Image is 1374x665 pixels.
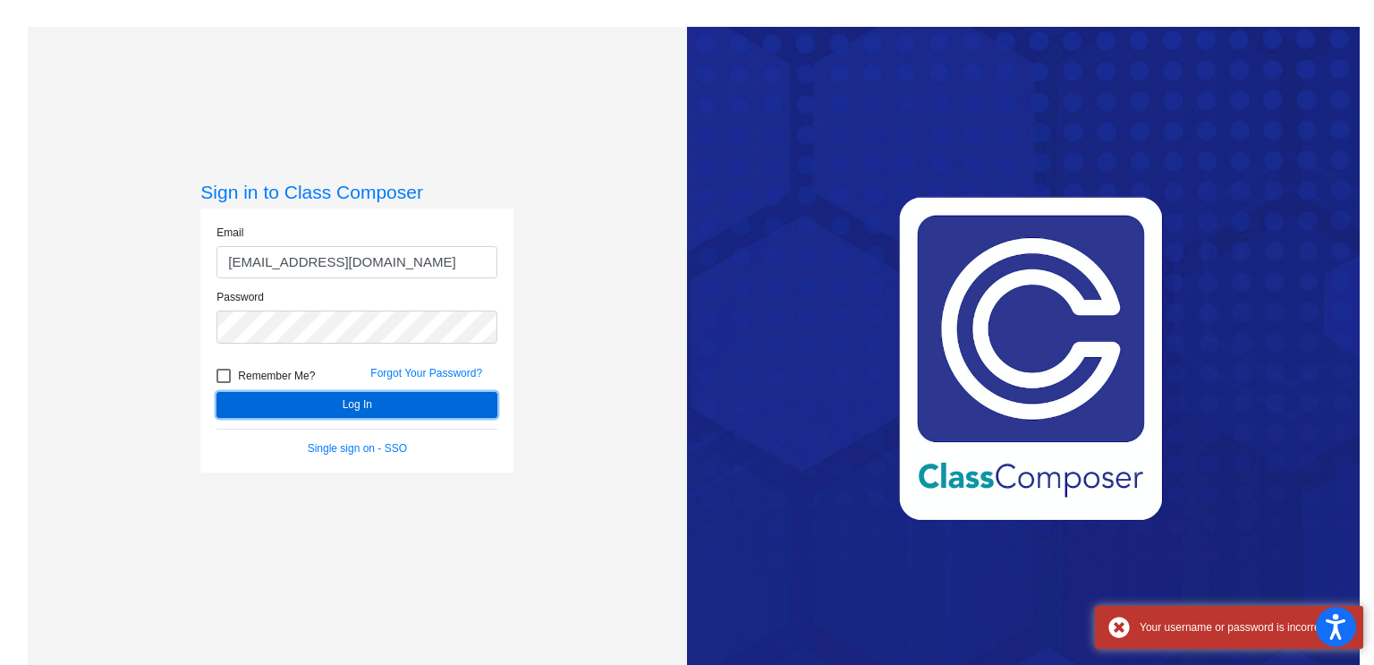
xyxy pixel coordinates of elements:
label: Email [216,225,243,241]
button: Log In [216,392,497,418]
label: Password [216,289,264,305]
a: Forgot Your Password? [370,367,482,379]
a: Single sign on - SSO [308,442,407,455]
h3: Sign in to Class Composer [200,181,513,203]
div: Your username or password is incorrect [1140,619,1350,635]
span: Remember Me? [238,365,315,387]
